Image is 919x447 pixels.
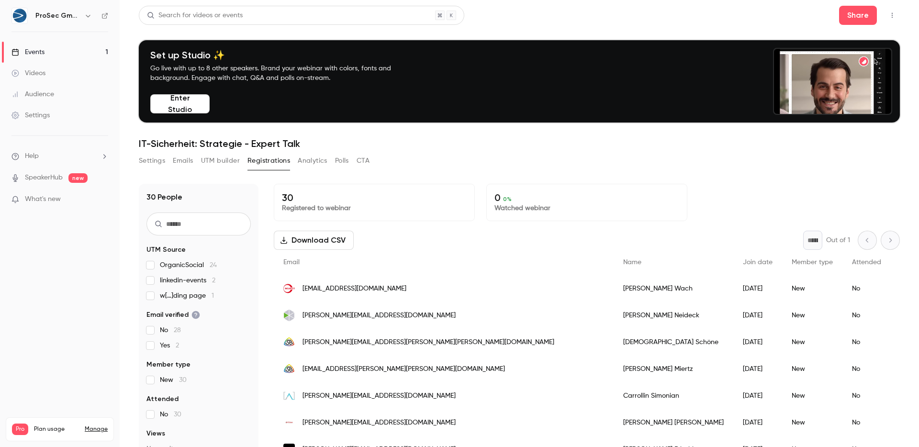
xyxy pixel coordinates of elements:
span: Email verified [146,310,200,320]
img: cors-consulting.de [283,390,295,402]
div: Events [11,47,45,57]
img: scheidt-bachmann.de [283,336,295,348]
span: 28 [174,327,181,334]
span: No [160,410,181,419]
h6: ProSec GmbH [35,11,80,21]
img: scheidt-bachmann.de [283,363,295,375]
button: Polls [335,153,349,168]
span: Yes [160,341,179,350]
div: Audience [11,89,54,99]
img: mmv.de [283,310,295,321]
div: [DATE] [733,409,782,436]
a: Manage [85,425,108,433]
div: New [782,275,842,302]
div: New [782,302,842,329]
span: What's new [25,194,61,204]
span: 1 [212,292,214,299]
img: ProSec GmbH [12,8,27,23]
span: Pro [12,424,28,435]
button: Enter Studio [150,94,210,113]
span: Member type [146,360,191,369]
button: Analytics [298,153,327,168]
img: ps-team.de [283,417,295,428]
p: 30 [282,192,467,203]
span: 24 [210,262,217,268]
a: SpeakerHub [25,173,63,183]
li: help-dropdown-opener [11,151,108,161]
span: new [68,173,88,183]
div: New [782,409,842,436]
div: [PERSON_NAME] Neideck [614,302,733,329]
span: w[…]ding page [160,291,214,301]
h4: Set up Studio ✨ [150,49,414,61]
h1: IT-Sicherheit: Strategie - Expert Talk [139,138,900,149]
span: Attended [852,259,881,266]
div: No [842,409,891,436]
p: Watched webinar [494,203,679,213]
span: 2 [176,342,179,349]
span: 30 [174,411,181,418]
div: Videos [11,68,45,78]
span: Attended [146,394,179,404]
button: Download CSV [274,231,354,250]
span: Help [25,151,39,161]
p: Go live with up to 8 other speakers. Brand your webinar with colors, fonts and background. Engage... [150,64,414,83]
button: Share [839,6,877,25]
p: Out of 1 [826,235,850,245]
span: 0 % [503,196,512,202]
div: No [842,329,891,356]
span: Join date [743,259,773,266]
div: [PERSON_NAME] Wach [614,275,733,302]
span: [PERSON_NAME][EMAIL_ADDRESS][DOMAIN_NAME] [303,391,456,401]
div: No [842,356,891,382]
div: [PERSON_NAME] [PERSON_NAME] [614,409,733,436]
div: Carrollin Simonian [614,382,733,409]
button: Emails [173,153,193,168]
div: New [782,382,842,409]
div: No [842,382,891,409]
div: New [782,356,842,382]
button: Registrations [247,153,290,168]
button: UTM builder [201,153,240,168]
span: linkedin-events [160,276,215,285]
span: 30 [179,377,187,383]
div: [DATE] [733,382,782,409]
div: [DATE] [733,329,782,356]
span: [PERSON_NAME][EMAIL_ADDRESS][DOMAIN_NAME] [303,311,456,321]
p: 0 [494,192,679,203]
span: UTM Source [146,245,186,255]
button: CTA [357,153,370,168]
span: 2 [212,277,215,284]
iframe: Noticeable Trigger [97,195,108,204]
h1: 30 People [146,191,182,203]
div: No [842,302,891,329]
p: Registered to webinar [282,203,467,213]
span: Member type [792,259,833,266]
div: Settings [11,111,50,120]
span: [EMAIL_ADDRESS][DOMAIN_NAME] [303,284,406,294]
div: [DATE] [733,275,782,302]
span: Name [623,259,641,266]
span: No [160,325,181,335]
div: No [842,275,891,302]
span: [PERSON_NAME][EMAIL_ADDRESS][DOMAIN_NAME] [303,418,456,428]
div: New [782,329,842,356]
div: [DATE] [733,302,782,329]
div: [PERSON_NAME] Miertz [614,356,733,382]
button: Settings [139,153,165,168]
span: Plan usage [34,425,79,433]
span: OrganicSocial [160,260,217,270]
span: Email [283,259,300,266]
span: [PERSON_NAME][EMAIL_ADDRESS][PERSON_NAME][PERSON_NAME][DOMAIN_NAME] [303,337,554,347]
div: [DEMOGRAPHIC_DATA] Schöne [614,329,733,356]
div: Search for videos or events [147,11,243,21]
img: miavit.de [283,283,295,294]
span: New [160,375,187,385]
div: [DATE] [733,356,782,382]
span: [EMAIL_ADDRESS][PERSON_NAME][PERSON_NAME][DOMAIN_NAME] [303,364,505,374]
span: Views [146,429,165,438]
